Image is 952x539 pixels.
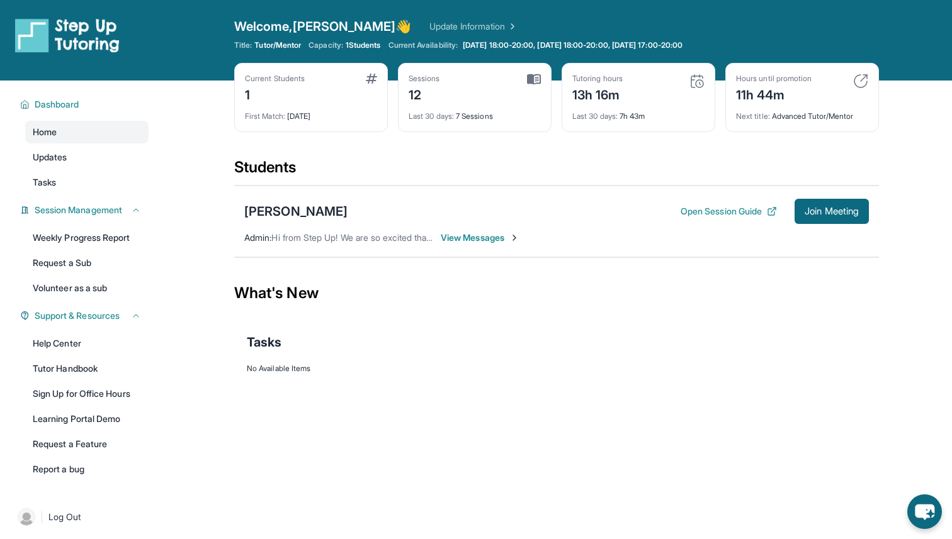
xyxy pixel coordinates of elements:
div: 13h 16m [572,84,623,104]
button: Dashboard [30,98,141,111]
span: Support & Resources [35,309,120,322]
span: Last 30 days : [572,111,618,121]
button: Join Meeting [795,199,869,224]
button: Support & Resources [30,309,141,322]
span: Home [33,126,57,138]
a: Home [25,121,149,143]
a: Update Information [429,20,518,33]
div: 11h 44m [736,84,812,104]
span: [DATE] 18:00-20:00, [DATE] 18:00-20:00, [DATE] 17:00-20:00 [463,40,683,50]
span: First Match : [245,111,285,121]
div: No Available Items [247,364,866,374]
span: Welcome, [PERSON_NAME] 👋 [234,18,412,35]
a: Sign Up for Office Hours [25,382,149,405]
a: Tutor Handbook [25,357,149,380]
div: Tutoring hours [572,74,623,84]
span: Title: [234,40,252,50]
span: Admin : [244,232,271,243]
button: chat-button [907,494,942,529]
span: | [40,509,43,525]
span: 1 Students [346,40,381,50]
img: card [689,74,705,89]
a: Request a Feature [25,433,149,455]
img: logo [15,18,120,53]
div: 7h 43m [572,104,705,121]
span: Next title : [736,111,770,121]
span: Capacity: [309,40,343,50]
button: Open Session Guide [681,205,777,218]
a: Help Center [25,332,149,355]
div: [DATE] [245,104,377,121]
span: Tasks [33,176,56,189]
img: user-img [18,508,35,526]
div: [PERSON_NAME] [244,203,348,220]
a: [DATE] 18:00-20:00, [DATE] 18:00-20:00, [DATE] 17:00-20:00 [460,40,685,50]
span: Join Meeting [805,208,859,215]
div: Advanced Tutor/Mentor [736,104,868,121]
span: Tutor/Mentor [254,40,301,50]
img: card [527,74,541,85]
div: Sessions [409,74,440,84]
div: 1 [245,84,305,104]
a: Updates [25,146,149,169]
span: Log Out [48,511,81,523]
img: card [853,74,868,89]
span: View Messages [441,231,519,244]
span: Tasks [247,333,281,351]
button: Session Management [30,204,141,216]
a: Request a Sub [25,252,149,274]
span: Current Availability: [388,40,458,50]
a: Learning Portal Demo [25,408,149,430]
a: Volunteer as a sub [25,277,149,299]
a: Weekly Progress Report [25,226,149,249]
span: Session Management [35,204,122,216]
span: Last 30 days : [409,111,454,121]
div: What's New [234,265,879,321]
a: Tasks [25,171,149,194]
div: 12 [409,84,440,104]
img: Chevron Right [505,20,518,33]
img: Chevron-Right [509,233,519,243]
img: card [366,74,377,84]
div: Hours until promotion [736,74,812,84]
div: 7 Sessions [409,104,541,121]
a: |Log Out [13,503,149,531]
div: Students [234,157,879,185]
div: Current Students [245,74,305,84]
span: Updates [33,151,67,164]
a: Report a bug [25,458,149,481]
span: Dashboard [35,98,79,111]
